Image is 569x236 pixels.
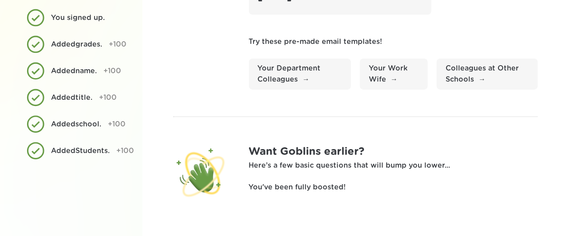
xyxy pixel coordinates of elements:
div: +100 [116,146,134,157]
div: Added school . [51,119,101,130]
div: +100 [99,92,117,103]
div: Added name . [51,66,97,77]
p: Try these pre-made email templates! [249,36,538,47]
a: Your Work Wife [360,59,428,90]
div: Added grades . [51,39,102,50]
h1: Want Goblins earlier? [249,144,538,160]
div: +100 [108,119,126,130]
div: Added Students . [51,146,110,157]
a: Your Department Colleagues [249,59,352,90]
div: You signed up. [51,12,109,24]
div: +100 [109,39,126,50]
p: Here’s a few basic questions that will bump you lower... [249,160,538,171]
p: You've been fully boosted! [249,182,538,193]
div: +100 [103,66,121,77]
a: Colleagues at Other Schools [437,59,538,90]
div: Added title . [51,92,92,103]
